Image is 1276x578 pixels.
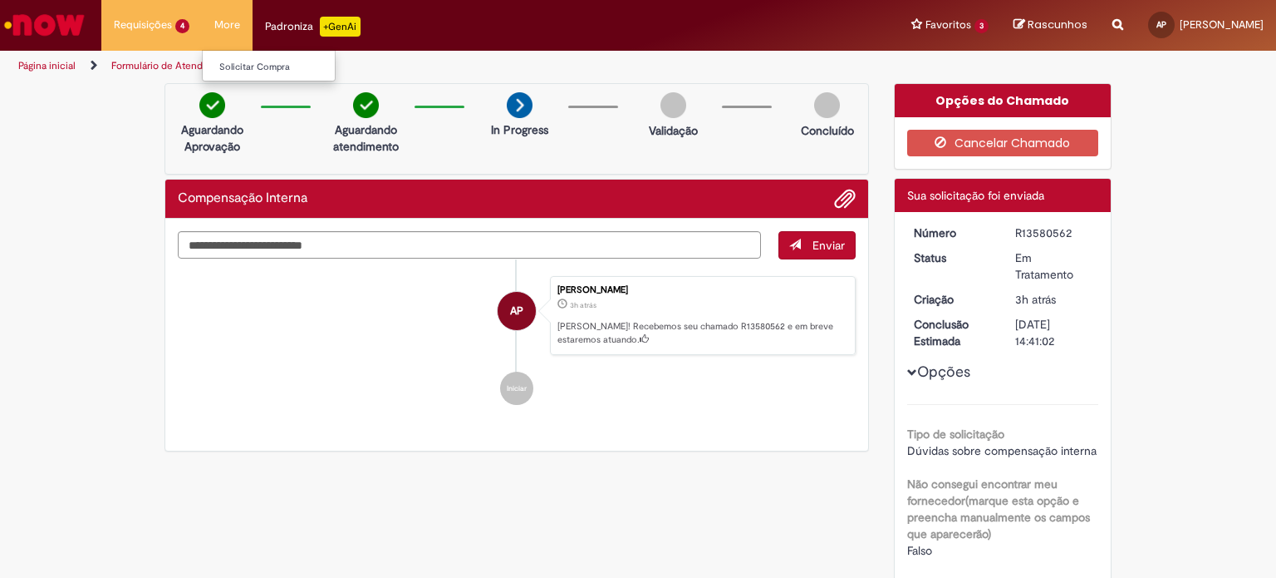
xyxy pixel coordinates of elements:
span: More [214,17,240,33]
p: [PERSON_NAME]! Recebemos seu chamado R13580562 e em breve estaremos atuando. [557,320,847,346]
button: Cancelar Chamado [907,130,1099,156]
img: check-circle-green.png [199,92,225,118]
span: Sua solicitação foi enviada [907,188,1044,203]
p: Validação [649,122,698,139]
ul: Histórico de tíquete [178,259,856,422]
dt: Número [901,225,1004,241]
a: Página inicial [18,59,76,72]
span: 3h atrás [570,300,596,310]
p: Aguardando Aprovação [172,121,253,155]
p: Aguardando atendimento [326,121,406,155]
img: img-circle-grey.png [814,92,840,118]
div: Padroniza [265,17,361,37]
p: +GenAi [320,17,361,37]
span: Enviar [812,238,845,253]
img: check-circle-green.png [353,92,379,118]
span: 3 [974,19,989,33]
span: Favoritos [925,17,971,33]
span: AP [510,291,523,331]
span: AP [1156,19,1166,30]
span: Dúvidas sobre compensação interna [907,443,1097,458]
ul: Trilhas de página [12,51,838,82]
span: 3h atrás [1015,292,1056,307]
div: R13580562 [1015,225,1092,241]
div: Em Tratamento [1015,249,1092,283]
div: Aline Pereira de Paula [498,292,536,330]
dt: Criação [901,291,1004,308]
button: Enviar [778,231,856,259]
button: Adicionar anexos [834,188,856,210]
p: Concluído [801,122,854,139]
a: Solicitar Compra [203,58,385,77]
textarea: Digite sua mensagem aqui... [178,231,761,259]
img: ServiceNow [2,8,87,42]
img: arrow-next.png [507,92,532,118]
time: 30/09/2025 10:41:00 [570,300,596,310]
dt: Conclusão Estimada [901,316,1004,349]
li: Aline Pereira de Paula [178,276,856,356]
div: 30/09/2025 10:41:00 [1015,291,1092,308]
h2: Compensação Interna Histórico de tíquete [178,191,307,206]
a: Rascunhos [1013,17,1087,33]
ul: More [202,50,336,82]
span: Requisições [114,17,172,33]
span: Rascunhos [1028,17,1087,32]
span: Falso [907,543,932,558]
div: [PERSON_NAME] [557,285,847,295]
b: Tipo de solicitação [907,427,1004,442]
div: Opções do Chamado [895,84,1112,117]
span: [PERSON_NAME] [1180,17,1264,32]
div: [DATE] 14:41:02 [1015,316,1092,349]
p: In Progress [491,121,548,138]
b: Não consegui encontrar meu fornecedor(marque esta opção e preencha manualmente os campos que apar... [907,477,1090,541]
a: Formulário de Atendimento [111,59,234,72]
img: img-circle-grey.png [660,92,686,118]
span: 4 [175,19,189,33]
time: 30/09/2025 10:41:00 [1015,292,1056,307]
dt: Status [901,249,1004,266]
